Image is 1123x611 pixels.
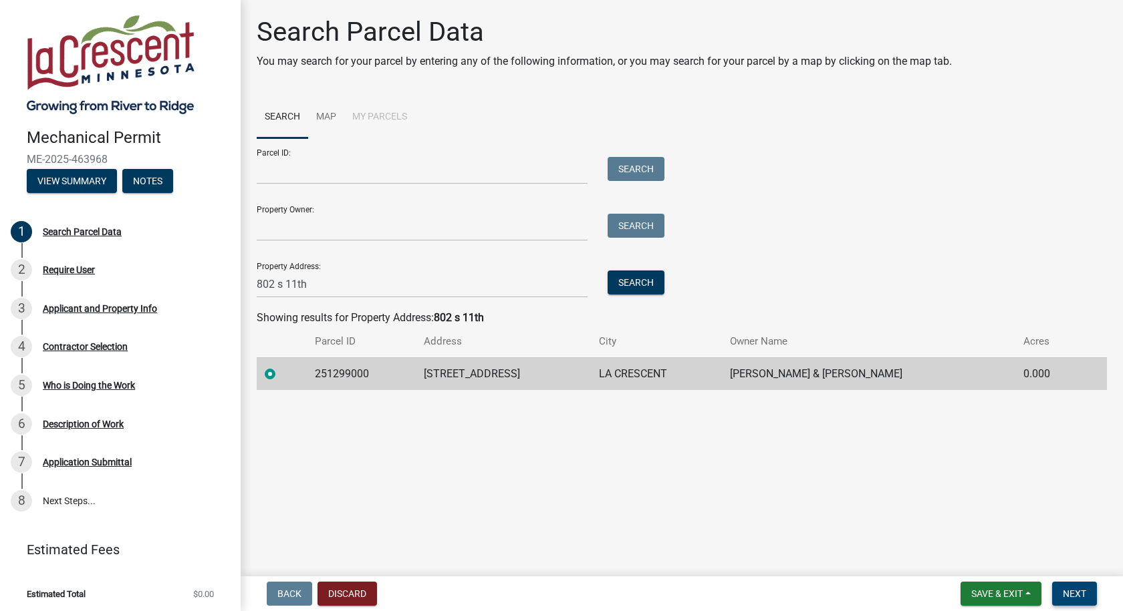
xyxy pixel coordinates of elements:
th: Owner Name [722,326,1015,357]
div: Who is Doing the Work [43,381,135,390]
span: Save & Exit [971,588,1023,599]
button: Search [608,157,664,181]
button: Save & Exit [961,582,1041,606]
div: 7 [11,451,32,473]
strong: 802 s 11th [434,311,484,324]
td: LA CRESCENT [591,357,722,390]
span: Next [1063,588,1086,599]
div: Search Parcel Data [43,227,122,236]
td: 251299000 [307,357,416,390]
button: Discard [318,582,377,606]
div: 1 [11,221,32,242]
span: Back [277,588,301,599]
div: 8 [11,490,32,512]
div: Description of Work [43,419,124,429]
div: Require User [43,265,95,274]
div: 6 [11,413,32,435]
wm-modal-confirm: Notes [122,176,173,187]
img: City of La Crescent, Minnesota [27,14,195,114]
div: Showing results for Property Address: [257,310,1107,326]
h1: Search Parcel Data [257,16,952,48]
td: 0.000 [1015,357,1082,390]
button: Search [608,214,664,238]
th: Address [416,326,591,357]
div: 5 [11,375,32,396]
div: Applicant and Property Info [43,304,157,313]
button: Back [267,582,312,606]
div: 2 [11,259,32,280]
div: Contractor Selection [43,342,128,351]
a: Estimated Fees [11,536,219,563]
a: Map [308,96,344,139]
span: ME-2025-463968 [27,153,214,166]
button: Search [608,270,664,294]
div: Application Submittal [43,457,132,467]
button: View Summary [27,169,117,193]
a: Search [257,96,308,139]
wm-modal-confirm: Summary [27,176,117,187]
button: Next [1052,582,1097,606]
h4: Mechanical Permit [27,128,230,148]
th: Acres [1015,326,1082,357]
span: Estimated Total [27,590,86,598]
p: You may search for your parcel by entering any of the following information, or you may search fo... [257,53,952,69]
td: [STREET_ADDRESS] [416,357,591,390]
button: Notes [122,169,173,193]
div: 3 [11,298,32,319]
span: $0.00 [193,590,214,598]
th: Parcel ID [307,326,416,357]
td: [PERSON_NAME] & [PERSON_NAME] [722,357,1015,390]
th: City [591,326,722,357]
div: 4 [11,336,32,357]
